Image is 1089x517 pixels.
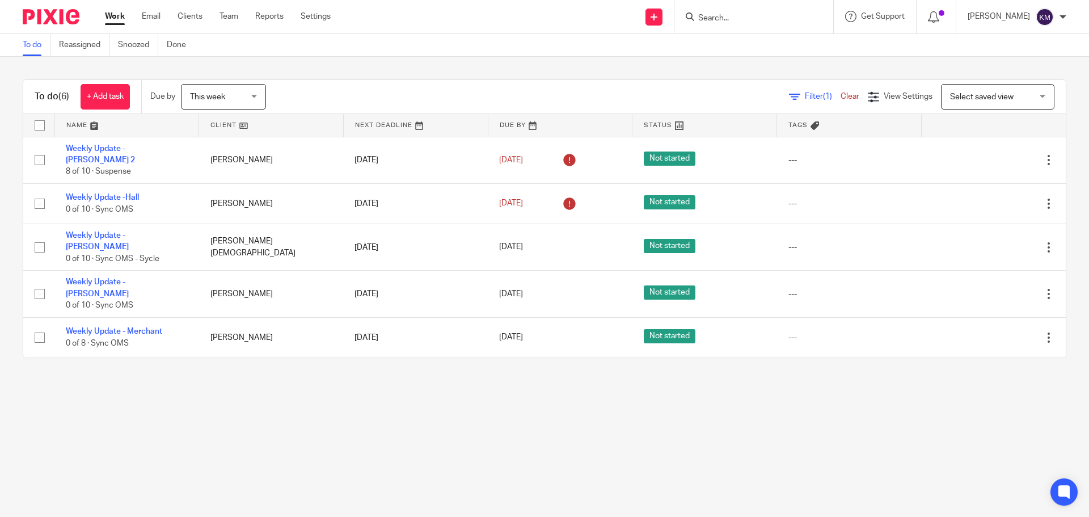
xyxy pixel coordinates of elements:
[220,11,238,22] a: Team
[343,137,488,183] td: [DATE]
[66,339,129,347] span: 0 of 8 · Sync OMS
[23,34,50,56] a: To do
[841,93,859,100] a: Clear
[644,195,695,209] span: Not started
[343,224,488,271] td: [DATE]
[58,92,69,101] span: (6)
[950,93,1014,101] span: Select saved view
[66,255,159,263] span: 0 of 10 · Sync OMS - Sycle
[343,183,488,224] td: [DATE]
[499,243,523,251] span: [DATE]
[190,93,225,101] span: This week
[255,11,284,22] a: Reports
[167,34,195,56] a: Done
[805,93,841,100] span: Filter
[199,317,344,358] td: [PERSON_NAME]
[644,285,695,300] span: Not started
[66,167,131,175] span: 8 of 10 · Suspense
[644,239,695,253] span: Not started
[66,232,129,251] a: Weekly Update - [PERSON_NAME]
[81,84,130,110] a: + Add task
[66,278,129,297] a: Weekly Update - [PERSON_NAME]
[105,11,125,22] a: Work
[788,154,910,166] div: ---
[199,183,344,224] td: [PERSON_NAME]
[499,334,523,342] span: [DATE]
[788,122,808,128] span: Tags
[59,34,109,56] a: Reassigned
[499,156,523,164] span: [DATE]
[178,11,202,22] a: Clients
[150,91,175,102] p: Due by
[644,152,695,166] span: Not started
[118,34,158,56] a: Snoozed
[1036,8,1054,26] img: svg%3E
[644,329,695,343] span: Not started
[788,242,910,253] div: ---
[66,301,133,309] span: 0 of 10 · Sync OMS
[66,145,135,164] a: Weekly Update - [PERSON_NAME] 2
[861,12,905,20] span: Get Support
[199,271,344,317] td: [PERSON_NAME]
[66,327,162,335] a: Weekly Update - Merchant
[35,91,69,103] h1: To do
[697,14,799,24] input: Search
[343,271,488,317] td: [DATE]
[23,9,79,24] img: Pixie
[884,93,932,100] span: View Settings
[788,198,910,209] div: ---
[199,224,344,271] td: [PERSON_NAME][DEMOGRAPHIC_DATA]
[788,288,910,300] div: ---
[823,93,832,100] span: (1)
[499,200,523,208] span: [DATE]
[343,317,488,358] td: [DATE]
[142,11,161,22] a: Email
[788,332,910,343] div: ---
[968,11,1030,22] p: [PERSON_NAME]
[499,290,523,298] span: [DATE]
[66,194,139,201] a: Weekly Update -Hall
[199,137,344,183] td: [PERSON_NAME]
[66,205,133,213] span: 0 of 10 · Sync OMS
[301,11,331,22] a: Settings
